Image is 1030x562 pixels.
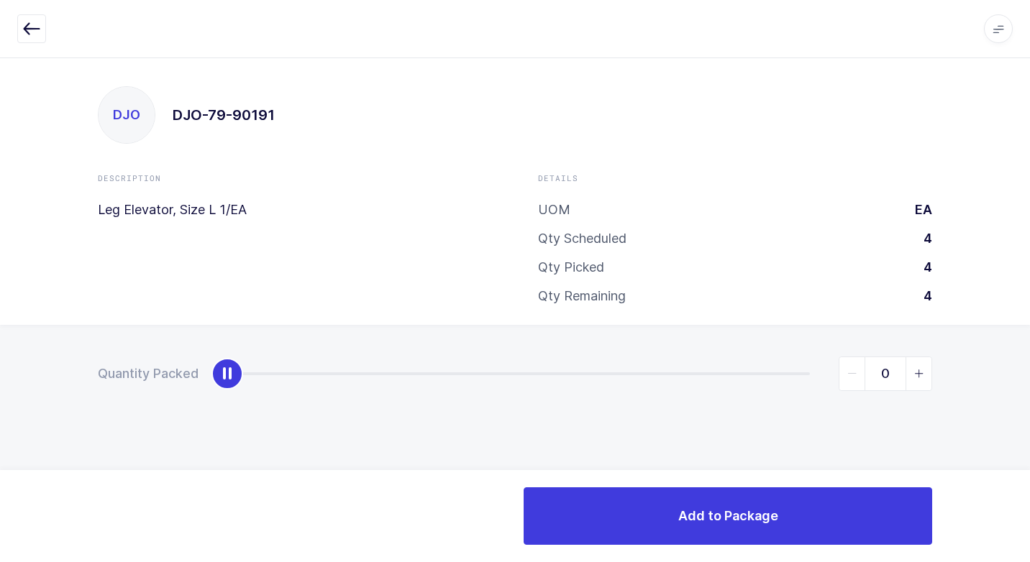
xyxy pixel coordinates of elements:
[524,487,932,545] button: Add to Package
[538,287,626,305] div: Qty Remaining
[678,507,778,525] span: Add to Package
[538,172,932,184] div: Details
[98,172,492,184] div: Description
[912,259,932,276] div: 4
[912,230,932,247] div: 4
[173,103,275,126] h1: DJO-79-90191
[538,259,604,276] div: Qty Picked
[99,87,155,143] div: DJO
[903,201,932,218] div: EA
[227,356,932,391] div: slider between 0 and 4
[98,365,199,382] div: Quantity Packed
[912,287,932,305] div: 4
[538,230,626,247] div: Qty Scheduled
[98,201,492,218] p: Leg Elevator, Size L 1/EA
[538,201,570,218] div: UOM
